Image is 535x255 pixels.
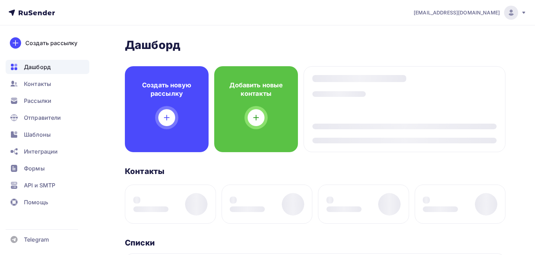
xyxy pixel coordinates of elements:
[25,39,77,47] div: Создать рассылку
[6,161,89,175] a: Формы
[24,147,58,156] span: Интеграции
[125,238,155,248] h3: Списки
[125,38,505,52] h2: Дашборд
[125,166,164,176] h3: Контакты
[6,94,89,108] a: Рассылки
[24,198,48,206] span: Помощь
[6,111,89,125] a: Отправители
[6,77,89,91] a: Контакты
[414,6,527,20] a: [EMAIL_ADDRESS][DOMAIN_NAME]
[6,60,89,74] a: Дашборд
[24,80,51,88] span: Контакты
[24,63,51,71] span: Дашборд
[24,164,45,173] span: Формы
[24,113,61,122] span: Отправители
[225,81,287,98] h4: Добавить новые контакты
[24,181,55,189] span: API и SMTP
[6,127,89,142] a: Шаблоны
[414,9,500,16] span: [EMAIL_ADDRESS][DOMAIN_NAME]
[24,97,51,105] span: Рассылки
[24,235,49,244] span: Telegram
[136,81,197,98] h4: Создать новую рассылку
[24,130,51,139] span: Шаблоны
